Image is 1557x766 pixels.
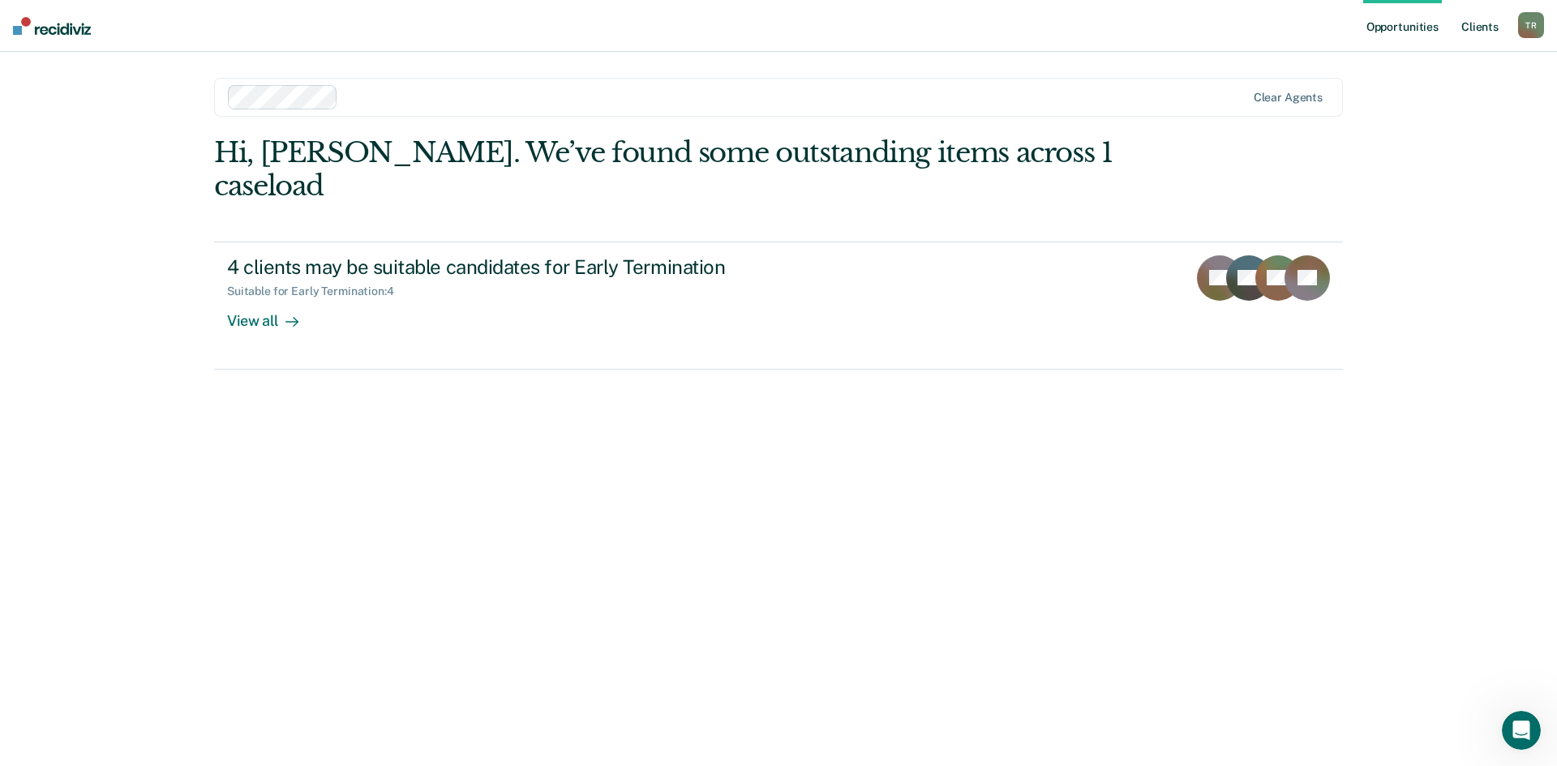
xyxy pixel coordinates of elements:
[1254,91,1323,105] div: Clear agents
[1518,12,1544,38] div: T R
[1502,711,1541,750] iframe: Intercom live chat
[227,255,796,279] div: 4 clients may be suitable candidates for Early Termination
[227,298,318,330] div: View all
[1518,12,1544,38] button: TR
[214,242,1343,370] a: 4 clients may be suitable candidates for Early TerminationSuitable for Early Termination:4View all
[214,136,1117,203] div: Hi, [PERSON_NAME]. We’ve found some outstanding items across 1 caseload
[13,17,91,35] img: Recidiviz
[227,285,407,298] div: Suitable for Early Termination : 4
